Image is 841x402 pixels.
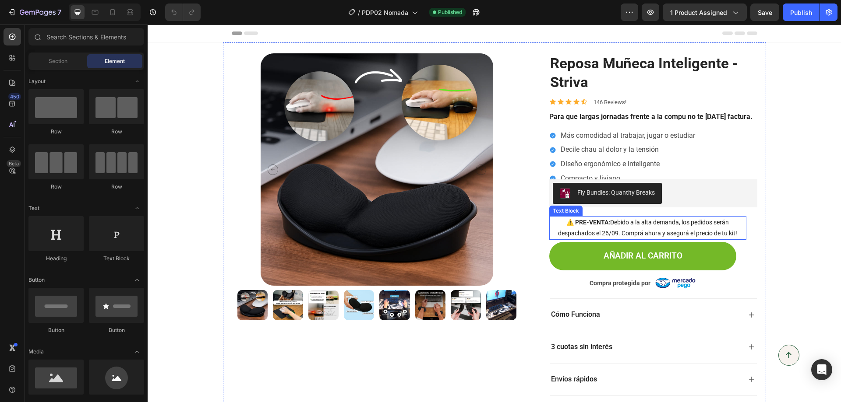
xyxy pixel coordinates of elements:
[28,128,84,136] div: Row
[49,57,67,65] span: Section
[410,194,590,212] span: Debido a la alta demanda, los pedidos serán despachados el 26/09. Comprá ahora y asegurá el preci...
[130,273,144,287] span: Toggle open
[28,28,144,45] input: Search Sections & Elements
[402,217,589,246] button: AÑADIR AL CARRITO
[412,164,423,174] img: CL-l7ZTisoYDEAE=.png
[28,276,45,284] span: Button
[8,93,21,100] div: 450
[456,226,535,237] div: AÑADIR AL CARRITO
[28,204,39,212] span: Text
[28,348,44,356] span: Media
[446,75,479,81] p: 146 Reviews!
[403,350,449,360] p: Envíos rápidos
[105,57,125,65] span: Element
[419,194,463,201] strong: ⚠️ PRE-VENTA:
[790,8,812,17] div: Publish
[507,252,548,265] img: gempages_571298868424082247-891a0083-f46a-4867-86cc-f09dbe1e8166.png
[402,29,609,68] h1: Reposa Muñeca Inteligente - Striva
[413,107,548,115] span: Más comodidad al trabajar, jugar o estudiar
[413,121,511,129] span: Decile chau al dolor y la tensión
[165,3,201,21] div: Undo/Redo
[442,255,503,262] strong: Compra protegida por
[403,286,452,295] p: Cómo Funciona
[89,183,144,191] div: Row
[402,88,605,96] strong: Para que largas jornadas frente a la compu no te [DATE] factura.
[7,160,21,167] div: Beta
[89,255,144,262] div: Text Block
[130,74,144,88] span: Toggle open
[783,3,820,21] button: Publish
[758,9,772,16] span: Save
[358,8,360,17] span: /
[89,128,144,136] div: Row
[148,24,841,402] iframe: Design area
[811,359,832,380] div: Open Intercom Messenger
[4,3,65,21] button: 7
[750,3,779,21] button: Save
[362,8,408,17] span: PDP02 Nomada
[28,77,46,85] span: Layout
[430,164,507,173] div: Fly Bundles: Quantity Breaks
[403,182,433,190] div: Text Block
[130,201,144,215] span: Toggle open
[89,326,144,334] div: Button
[130,345,144,359] span: Toggle open
[413,135,512,143] span: Diseño ergonómico e inteligente
[403,318,465,327] p: 3 cuotas sin interés
[328,140,339,150] button: Carousel Next Arrow
[438,8,462,16] span: Published
[405,158,514,179] button: Fly Bundles: Quantity Breaks
[28,326,84,334] div: Button
[670,8,727,17] span: 1 product assigned
[28,255,84,262] div: Heading
[28,183,84,191] div: Row
[413,150,473,158] span: Compacto y liviano
[663,3,747,21] button: 1 product assigned
[57,7,61,17] p: 7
